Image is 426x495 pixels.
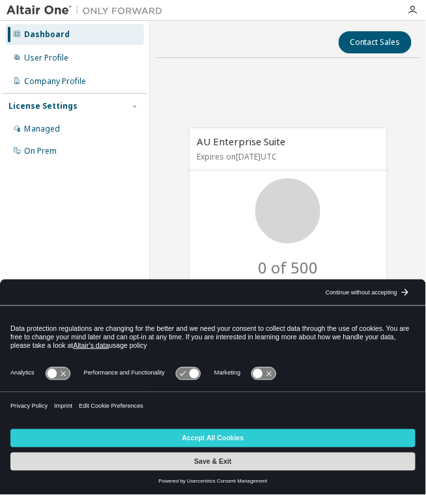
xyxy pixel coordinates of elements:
div: User Profile [24,53,68,63]
p: Expires on [DATE] UTC [197,151,376,162]
img: Altair One [7,4,169,17]
button: Contact Sales [339,31,412,53]
div: Managed [24,124,60,134]
div: License Settings [8,101,78,111]
p: 0 of 500 [258,257,318,279]
span: AU Enterprise Suite [197,135,286,148]
div: On Prem [24,146,57,156]
div: Dashboard [24,29,70,40]
div: Company Profile [24,76,86,87]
